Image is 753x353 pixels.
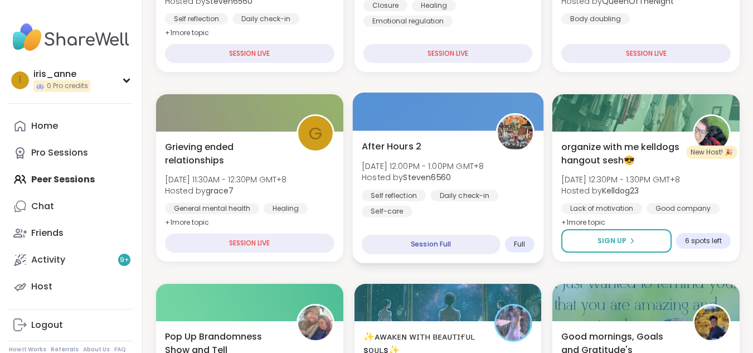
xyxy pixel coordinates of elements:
div: Session Full [362,235,501,254]
span: 6 spots left [685,236,722,245]
b: Steven6560 [403,172,451,183]
img: Steven6560 [497,115,532,150]
span: Full [514,240,525,249]
div: Pro Sessions [31,147,88,159]
span: [DATE] 12:30PM - 1:30PM GMT+8 [561,174,680,185]
a: Host [9,273,133,300]
div: Friends [31,227,64,239]
span: 0 Pro credits [47,81,88,91]
span: After Hours 2 [362,139,421,153]
div: Logout [31,319,63,331]
span: Hosted by [362,172,484,183]
span: Hosted by [561,185,680,196]
span: organize with me kelldogs hangout sesh😎 [561,141,681,167]
div: Chat [31,200,54,212]
img: CharityRoss [694,306,729,340]
div: Self-care [362,206,412,217]
img: lyssa [496,306,531,340]
div: Emotional regulation [363,16,453,27]
div: iris_anne [33,68,90,80]
img: ShareWell Nav Logo [9,18,133,57]
div: Self reflection [165,13,228,25]
div: SESSION LIVE [165,44,334,63]
div: Self reflection [362,190,426,201]
span: 9 + [120,255,129,265]
b: Kelldog23 [602,185,639,196]
span: Sign Up [597,236,626,246]
span: i [19,73,21,88]
span: Grieving ended relationships [165,141,284,167]
a: Pro Sessions [9,139,133,166]
div: SESSION LIVE [165,234,334,253]
div: Host [31,281,52,293]
a: Friends [9,220,133,246]
a: Activity9+ [9,246,133,273]
button: Sign Up [561,229,672,253]
div: New Host! 🎉 [686,146,737,159]
div: General mental health [165,203,259,214]
span: [DATE] 12:00PM - 1:00PM GMT+8 [362,160,484,171]
b: grace7 [206,185,234,196]
a: Chat [9,193,133,220]
span: g [309,120,322,147]
div: Body doubling [561,13,630,25]
a: Home [9,113,133,139]
img: Kelldog23 [694,116,729,151]
img: BRandom502 [298,306,333,340]
span: [DATE] 11:30AM - 12:30PM GMT+8 [165,174,286,185]
div: Daily check-in [232,13,299,25]
div: SESSION LIVE [561,44,731,63]
div: Activity [31,254,65,266]
span: Hosted by [165,185,286,196]
div: Healing [264,203,308,214]
a: Logout [9,312,133,339]
div: SESSION LIVE [363,44,533,63]
div: Home [31,120,58,132]
div: Good company [647,203,720,214]
div: Lack of motivation [561,203,642,214]
div: Daily check-in [430,190,498,201]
